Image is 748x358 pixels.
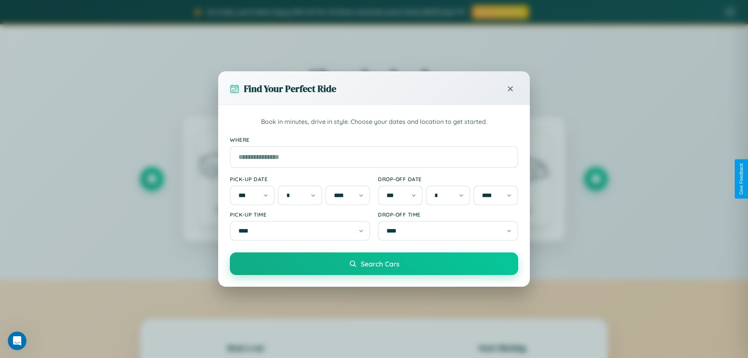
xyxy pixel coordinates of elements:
[230,117,518,127] p: Book in minutes, drive in style. Choose your dates and location to get started.
[378,211,518,218] label: Drop-off Time
[361,259,399,268] span: Search Cars
[230,211,370,218] label: Pick-up Time
[244,82,336,95] h3: Find Your Perfect Ride
[230,176,370,182] label: Pick-up Date
[230,252,518,275] button: Search Cars
[378,176,518,182] label: Drop-off Date
[230,136,518,143] label: Where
